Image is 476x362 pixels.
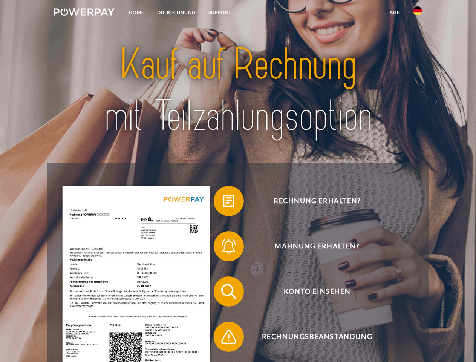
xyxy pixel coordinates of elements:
img: qb_bill.svg [219,192,238,210]
a: agb [383,6,407,19]
img: de [413,6,422,15]
span: Konto einsehen [225,276,409,307]
button: Mahnung erhalten? [214,231,410,261]
img: logo-powerpay-white.svg [54,8,115,16]
span: Rechnungsbeanstandung [225,322,409,352]
button: Rechnung erhalten? [214,186,410,216]
img: title-powerpay_de.svg [72,36,404,144]
button: Konto einsehen [214,276,410,307]
img: qb_warning.svg [219,327,238,346]
iframe: Button to launch messaging window [446,332,470,356]
img: qb_search.svg [219,282,238,301]
span: Mahnung erhalten? [225,231,409,261]
a: DIE RECHNUNG [151,6,202,19]
button: Rechnungsbeanstandung [214,322,410,352]
a: Home [122,6,151,19]
span: Rechnung erhalten? [225,186,409,216]
a: SUPPORT [202,6,238,19]
img: qb_bell.svg [219,237,238,256]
